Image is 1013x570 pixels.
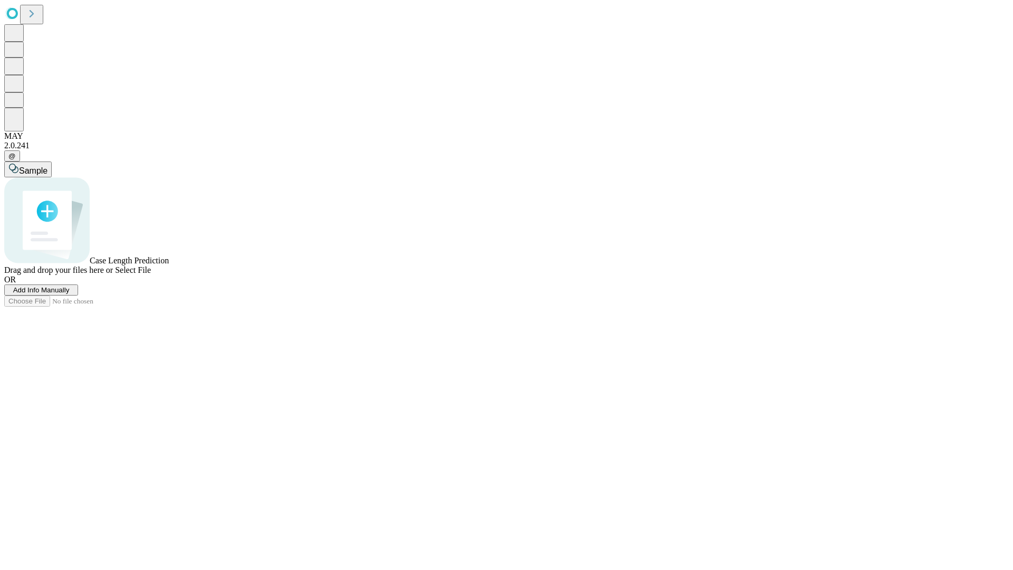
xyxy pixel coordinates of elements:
button: Sample [4,161,52,177]
button: @ [4,150,20,161]
span: Add Info Manually [13,286,70,294]
span: Case Length Prediction [90,256,169,265]
span: OR [4,275,16,284]
button: Add Info Manually [4,284,78,296]
div: MAY [4,131,1009,141]
span: @ [8,152,16,160]
span: Drag and drop your files here or [4,265,113,274]
div: 2.0.241 [4,141,1009,150]
span: Select File [115,265,151,274]
span: Sample [19,166,47,175]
